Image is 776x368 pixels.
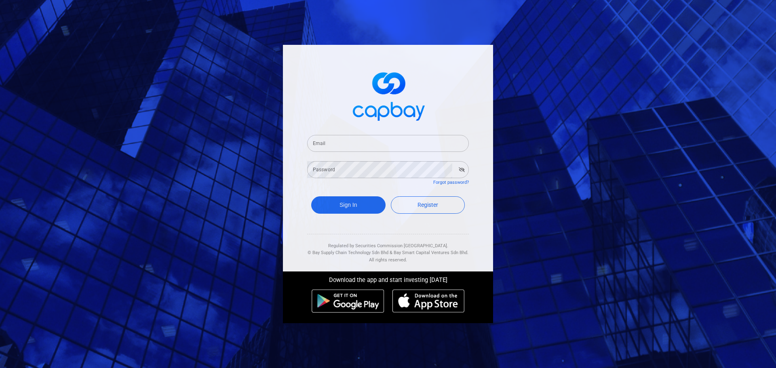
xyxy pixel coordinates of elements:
div: Regulated by Securities Commission [GEOGRAPHIC_DATA]. & All rights reserved. [307,234,469,264]
span: Register [418,202,438,208]
a: Register [391,196,465,214]
div: Download the app and start investing [DATE] [277,271,499,285]
button: Sign In [311,196,386,214]
img: logo [348,65,428,125]
img: android [312,289,384,313]
span: © Bay Supply Chain Technology Sdn Bhd [308,250,388,255]
span: Bay Smart Capital Ventures Sdn Bhd. [394,250,468,255]
img: ios [392,289,464,313]
a: Forgot password? [433,180,469,185]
